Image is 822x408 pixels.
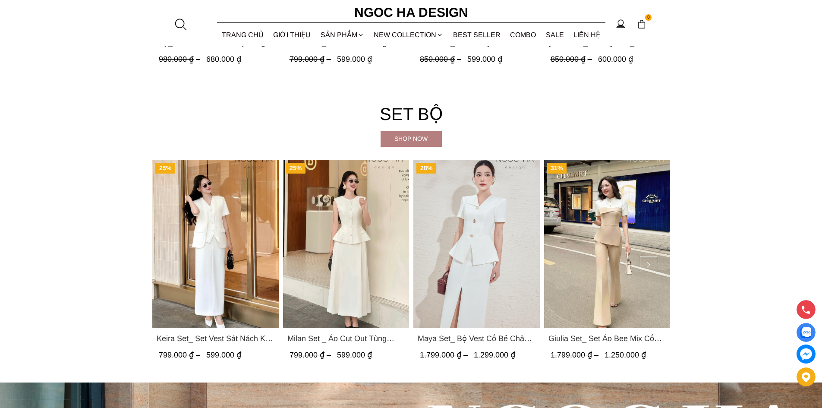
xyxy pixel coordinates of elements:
div: SẢN PHẨM [316,23,369,46]
a: Link to Giulia Set_ Set Áo Bee Mix Cổ Trắng Đính Cúc Quần Loe BQ014 [548,332,666,345]
a: Product image - Keira Set_ Set Vest Sát Nách Kết Hợp Chân Váy Bút Chì Mix Áo Khoác BJ141+ A1083 [152,160,279,328]
a: Product image - Giulia Set_ Set Áo Bee Mix Cổ Trắng Đính Cúc Quần Loe BQ014 [544,160,670,328]
img: Display image [800,327,811,338]
a: Ngoc Ha Design [346,2,476,23]
a: TRANG CHỦ [217,23,269,46]
span: 1.299.000 ₫ [474,351,515,359]
a: Link to Milan Set _ Áo Cut Out Tùng Không Tay Kết Hợp Chân Váy Xếp Ly A1080+CV139 [287,332,405,345]
span: 599.000 ₫ [467,55,502,63]
span: 1.799.000 ₫ [420,351,470,359]
span: 980.000 ₫ [159,55,202,63]
a: Product image - Maya Set_ Bộ Vest Cổ Bẻ Chân Váy Xẻ Màu Đen, Trắng BJ140 [413,160,540,328]
div: Shop now [381,134,442,143]
span: Milan Set _ Áo Cut Out Tùng Không Tay Kết Hợp Chân Váy Xếp Ly A1080+CV139 [287,332,405,345]
span: 599.000 ₫ [337,55,372,63]
span: 850.000 ₫ [550,55,594,63]
img: img-CART-ICON-ksit0nf1 [637,19,646,29]
span: 850.000 ₫ [420,55,463,63]
span: 680.000 ₫ [206,55,241,63]
a: Link to Keira Set_ Set Vest Sát Nách Kết Hợp Chân Váy Bút Chì Mix Áo Khoác BJ141+ A1083 [157,332,274,345]
span: Giulia Set_ Set Áo Bee Mix Cổ Trắng Đính Cúc Quần Loe BQ014 [548,332,666,345]
h4: Set bộ [152,100,670,128]
a: Product image - Milan Set _ Áo Cut Out Tùng Không Tay Kết Hợp Chân Váy Xếp Ly A1080+CV139 [283,160,409,328]
a: messenger [797,345,816,364]
span: 799.000 ₫ [289,351,333,359]
span: 1.799.000 ₫ [550,351,600,359]
span: 600.000 ₫ [598,55,633,63]
a: Link to Maya Set_ Bộ Vest Cổ Bẻ Chân Váy Xẻ Màu Đen, Trắng BJ140 [418,332,535,345]
span: 0 [645,14,652,21]
a: Combo [505,23,541,46]
a: LIÊN HỆ [569,23,605,46]
span: Keira Set_ Set Vest Sát Nách Kết Hợp Chân Váy Bút Chì Mix Áo Khoác BJ141+ A1083 [157,332,274,345]
a: GIỚI THIỆU [268,23,316,46]
span: 599.000 ₫ [206,351,241,359]
span: 599.000 ₫ [337,351,372,359]
span: 799.000 ₫ [159,351,202,359]
a: Display image [797,323,816,342]
a: SALE [541,23,569,46]
a: NEW COLLECTION [369,23,448,46]
span: 799.000 ₫ [289,55,333,63]
span: Maya Set_ Bộ Vest Cổ Bẻ Chân Váy Xẻ Màu Đen, Trắng BJ140 [418,332,535,345]
a: BEST SELLER [448,23,506,46]
span: 1.250.000 ₫ [604,351,646,359]
a: Shop now [381,131,442,147]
